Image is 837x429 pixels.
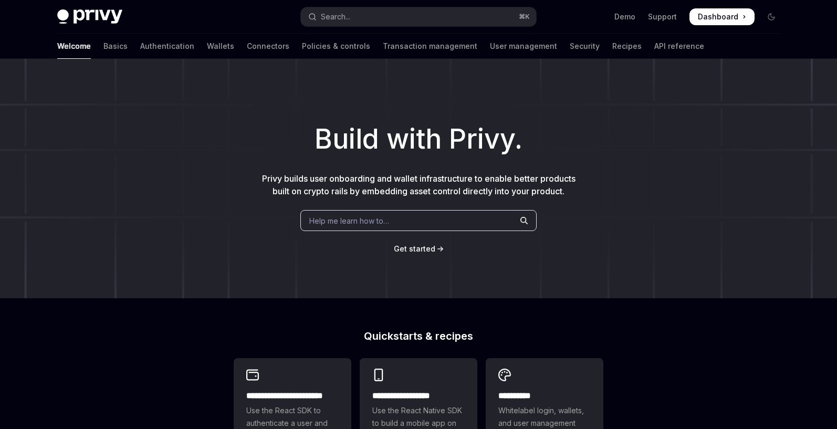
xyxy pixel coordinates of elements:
a: Wallets [207,34,234,59]
span: Get started [394,244,435,253]
a: Support [648,12,677,22]
span: Privy builds user onboarding and wallet infrastructure to enable better products built on crypto ... [262,173,576,196]
a: Connectors [247,34,289,59]
div: Search... [321,11,350,23]
a: API reference [654,34,704,59]
a: Policies & controls [302,34,370,59]
a: Welcome [57,34,91,59]
a: Get started [394,244,435,254]
a: Transaction management [383,34,477,59]
h1: Build with Privy. [17,119,820,160]
a: Basics [103,34,128,59]
button: Toggle dark mode [763,8,780,25]
a: Demo [614,12,635,22]
img: dark logo [57,9,122,24]
a: Recipes [612,34,642,59]
a: Dashboard [689,8,755,25]
span: ⌘ K [519,13,530,21]
button: Open search [301,7,536,26]
a: Authentication [140,34,194,59]
a: Security [570,34,600,59]
h2: Quickstarts & recipes [234,331,603,341]
a: User management [490,34,557,59]
span: Help me learn how to… [309,215,389,226]
span: Dashboard [698,12,738,22]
